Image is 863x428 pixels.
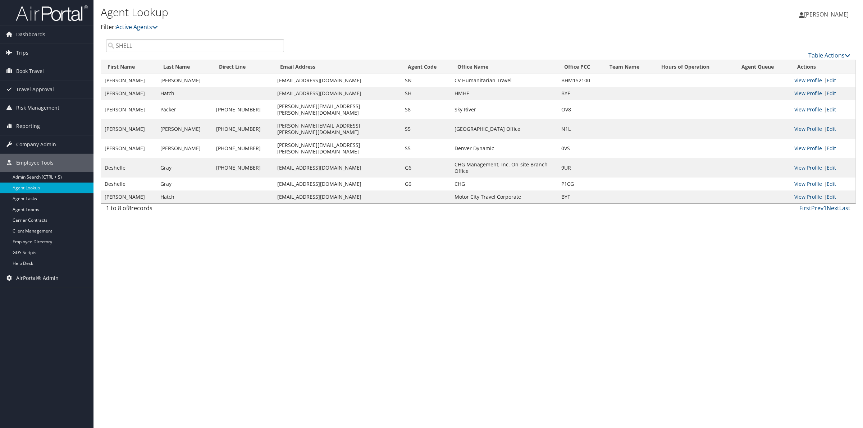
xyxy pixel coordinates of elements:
[558,158,603,178] td: 9UR
[791,178,855,190] td: |
[16,269,59,287] span: AirPortal® Admin
[808,51,850,59] a: Table Actions
[401,119,451,139] td: S5
[791,87,855,100] td: |
[811,204,823,212] a: Prev
[791,60,855,74] th: Actions
[558,60,603,74] th: Office PCC: activate to sort column ascending
[794,193,822,200] a: View Profile
[558,190,603,203] td: BYF
[791,190,855,203] td: |
[804,10,849,18] span: [PERSON_NAME]
[451,100,558,119] td: Sky River
[16,80,54,98] span: Travel Approval
[274,100,401,119] td: [PERSON_NAME][EMAIL_ADDRESS][PERSON_NAME][DOMAIN_NAME]
[451,158,558,178] td: CHG Management, Inc. On-site Branch Office
[16,62,44,80] span: Book Travel
[16,5,88,22] img: airportal-logo.png
[451,190,558,203] td: Motor City Travel Corporate
[16,117,40,135] span: Reporting
[401,178,451,190] td: G6
[827,164,836,171] a: Edit
[558,87,603,100] td: BYF
[655,60,735,74] th: Hours of Operation: activate to sort column ascending
[558,139,603,158] td: 0VS
[274,139,401,158] td: [PERSON_NAME][EMAIL_ADDRESS][PERSON_NAME][DOMAIN_NAME]
[213,119,273,139] td: [PHONE_NUMBER]
[101,100,157,119] td: [PERSON_NAME]
[791,100,855,119] td: |
[101,87,157,100] td: [PERSON_NAME]
[16,44,28,62] span: Trips
[101,5,604,20] h1: Agent Lookup
[16,26,45,43] span: Dashboards
[274,178,401,190] td: [EMAIL_ADDRESS][DOMAIN_NAME]
[274,87,401,100] td: [EMAIL_ADDRESS][DOMAIN_NAME]
[799,4,856,25] a: [PERSON_NAME]
[827,145,836,152] a: Edit
[791,158,855,178] td: |
[101,23,604,32] p: Filter:
[274,74,401,87] td: [EMAIL_ADDRESS][DOMAIN_NAME]
[157,190,213,203] td: Hatch
[274,158,401,178] td: [EMAIL_ADDRESS][DOMAIN_NAME]
[274,119,401,139] td: [PERSON_NAME][EMAIL_ADDRESS][PERSON_NAME][DOMAIN_NAME]
[213,100,273,119] td: [PHONE_NUMBER]
[106,204,284,216] div: 1 to 8 of records
[603,60,655,74] th: Team Name: activate to sort column ascending
[213,158,273,178] td: [PHONE_NUMBER]
[101,158,157,178] td: Deshelle
[16,135,56,153] span: Company Admin
[157,119,213,139] td: [PERSON_NAME]
[157,87,213,100] td: Hatch
[213,60,273,74] th: Direct Line: activate to sort column ascending
[827,180,836,187] a: Edit
[839,204,850,212] a: Last
[451,119,558,139] td: [GEOGRAPHIC_DATA] Office
[827,77,836,84] a: Edit
[827,125,836,132] a: Edit
[274,60,401,74] th: Email Address: activate to sort column ascending
[451,87,558,100] td: HMHF
[558,100,603,119] td: OV8
[794,106,822,113] a: View Profile
[799,204,811,212] a: First
[794,77,822,84] a: View Profile
[401,87,451,100] td: SH
[157,74,213,87] td: [PERSON_NAME]
[101,190,157,203] td: [PERSON_NAME]
[401,158,451,178] td: G6
[794,164,822,171] a: View Profile
[451,60,558,74] th: Office Name: activate to sort column ascending
[735,60,791,74] th: Agent Queue: activate to sort column ascending
[101,119,157,139] td: [PERSON_NAME]
[401,139,451,158] td: S5
[451,178,558,190] td: CHG
[827,204,839,212] a: Next
[401,60,451,74] th: Agent Code: activate to sort column ascending
[558,178,603,190] td: P1CG
[827,90,836,97] a: Edit
[401,74,451,87] td: SN
[794,145,822,152] a: View Profile
[101,139,157,158] td: [PERSON_NAME]
[101,60,157,74] th: First Name: activate to sort column ascending
[794,180,822,187] a: View Profile
[558,119,603,139] td: N1L
[401,100,451,119] td: S8
[157,178,213,190] td: Gray
[791,139,855,158] td: |
[451,139,558,158] td: Denver Dynamic
[213,139,273,158] td: [PHONE_NUMBER]
[116,23,158,31] a: Active Agents
[794,90,822,97] a: View Profile
[451,74,558,87] td: CV Humanitarian Travel
[157,100,213,119] td: Packer
[101,74,157,87] td: [PERSON_NAME]
[823,204,827,212] a: 1
[791,74,855,87] td: |
[558,74,603,87] td: BHM1S2100
[791,119,855,139] td: |
[16,154,54,172] span: Employee Tools
[827,106,836,113] a: Edit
